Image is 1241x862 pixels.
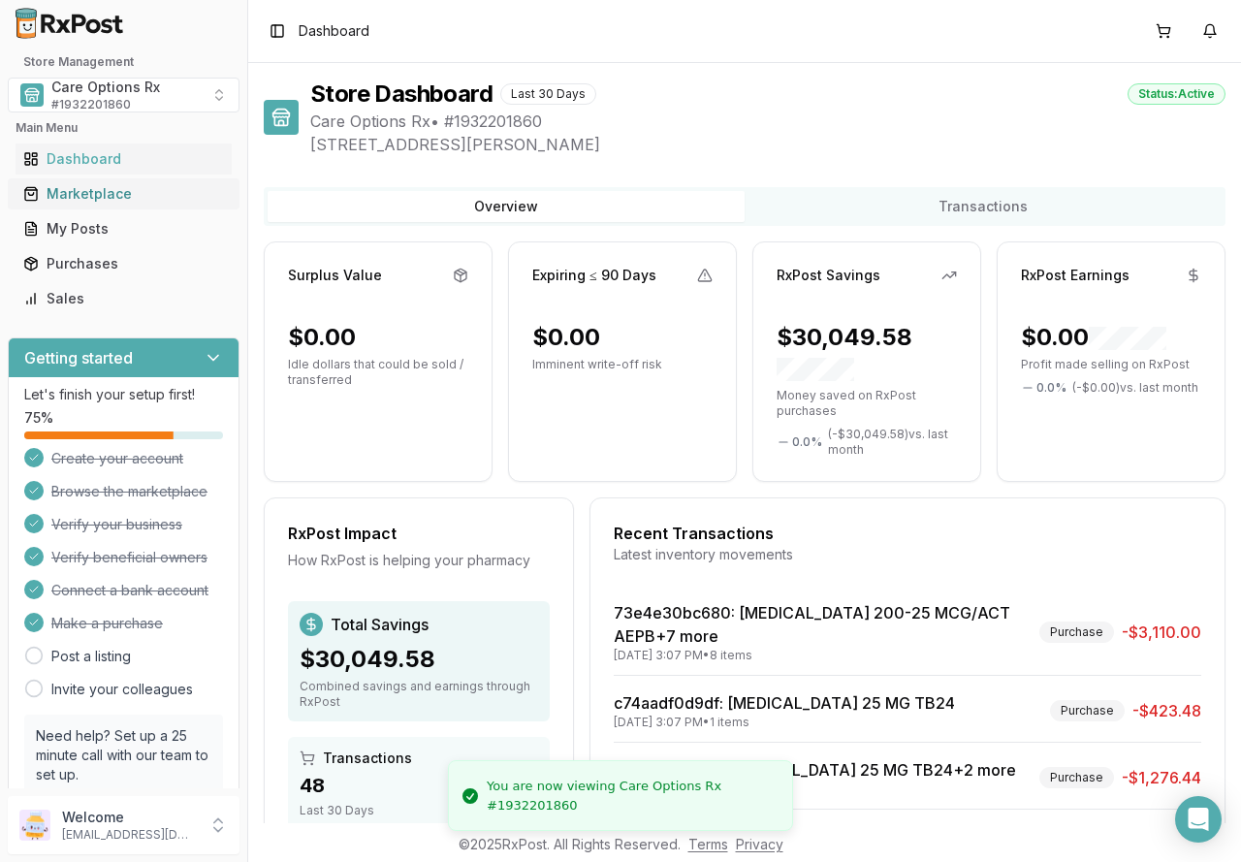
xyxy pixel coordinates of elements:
button: My Posts [8,213,239,244]
div: Latest inventory movements [614,545,1201,564]
img: RxPost Logo [8,8,132,39]
a: Post a listing [51,647,131,666]
div: My Posts [23,219,224,239]
div: Purchase [1039,622,1114,643]
p: Idle dollars that could be sold / transferred [288,357,468,388]
div: RxPost Earnings [1021,266,1130,285]
span: Create your account [51,449,183,468]
span: Total Savings [331,613,429,636]
div: $30,049.58 [777,322,957,384]
div: Last 30 Days [500,83,596,105]
span: Transactions [323,749,412,768]
div: Expiring ≤ 90 Days [532,266,656,285]
a: Marketplace [16,176,232,211]
span: 75 % [24,408,53,428]
span: # 1932201860 [51,97,131,112]
div: Marketplace [23,184,224,204]
a: Invite your colleagues [51,680,193,699]
div: Open Intercom Messenger [1175,796,1222,843]
span: Verify your business [51,515,182,534]
a: My Posts [16,211,232,246]
span: 0.0 % [792,434,822,450]
span: Browse the marketplace [51,482,207,501]
div: Purchases [23,254,224,273]
div: Status: Active [1128,83,1225,105]
button: Purchases [8,248,239,279]
div: $30,049.58 [300,644,538,675]
h3: Getting started [24,346,133,369]
span: -$423.48 [1132,699,1201,722]
p: Need help? Set up a 25 minute call with our team to set up. [36,726,211,784]
a: Sales [16,281,232,316]
div: Sales [23,289,224,308]
a: Book a call [36,785,111,802]
span: ( - $30,049.58 ) vs. last month [828,427,957,458]
div: How RxPost is helping your pharmacy [288,551,550,570]
a: Purchases [16,246,232,281]
a: 73e4e30bc680: [MEDICAL_DATA] 200-25 MCG/ACT AEPB+7 more [614,603,1010,646]
span: Make a purchase [51,614,163,633]
div: Purchase [1039,767,1114,788]
span: Care Options Rx [51,78,160,97]
p: Welcome [62,808,197,827]
h2: Store Management [8,54,239,70]
div: 48 [300,772,538,799]
span: Dashboard [299,21,369,41]
div: Dashboard [23,149,224,169]
p: Imminent write-off risk [532,357,713,372]
button: Marketplace [8,178,239,209]
button: Transactions [745,191,1222,222]
div: [DATE] 3:07 PM • 3 items [614,782,1016,797]
div: Surplus Value [288,266,382,285]
div: Combined savings and earnings through RxPost [300,679,538,710]
p: Let's finish your setup first! [24,385,223,404]
span: -$3,110.00 [1122,621,1201,644]
div: RxPost Savings [777,266,880,285]
span: Care Options Rx • # 1932201860 [310,110,1225,133]
span: 0.0 % [1036,380,1066,396]
h2: Main Menu [16,120,232,136]
a: c74aadf0d9df: [MEDICAL_DATA] 25 MG TB24 [614,693,955,713]
button: Overview [268,191,745,222]
a: 2a193d19cf76: [MEDICAL_DATA] 25 MG TB24+2 more [614,760,1016,780]
span: Verify beneficial owners [51,548,207,567]
div: Recent Transactions [614,522,1201,545]
div: $0.00 [288,322,356,353]
button: Sales [8,283,239,314]
div: You are now viewing Care Options Rx #1932201860 [487,777,777,814]
button: Dashboard [8,144,239,175]
p: Profit made selling on RxPost [1021,357,1201,372]
div: Purchase [1050,700,1125,721]
div: $0.00 [532,322,600,353]
span: Connect a bank account [51,581,208,600]
span: -$1,276.44 [1122,766,1201,789]
div: [DATE] 3:07 PM • 8 items [614,648,1032,663]
p: [EMAIL_ADDRESS][DOMAIN_NAME] [62,827,197,843]
button: Select a view [8,78,239,112]
a: Terms [688,836,728,852]
img: User avatar [19,810,50,841]
p: Money saved on RxPost purchases [777,388,957,419]
span: [STREET_ADDRESS][PERSON_NAME] [310,133,1225,156]
div: $0.00 [1021,322,1166,353]
span: ( - $0.00 ) vs. last month [1072,380,1198,396]
h1: Store Dashboard [310,79,493,110]
a: Dashboard [16,142,232,176]
nav: breadcrumb [299,21,369,41]
div: RxPost Impact [288,522,550,545]
div: [DATE] 3:07 PM • 1 items [614,715,955,730]
a: Privacy [736,836,783,852]
div: Last 30 Days [300,803,538,818]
